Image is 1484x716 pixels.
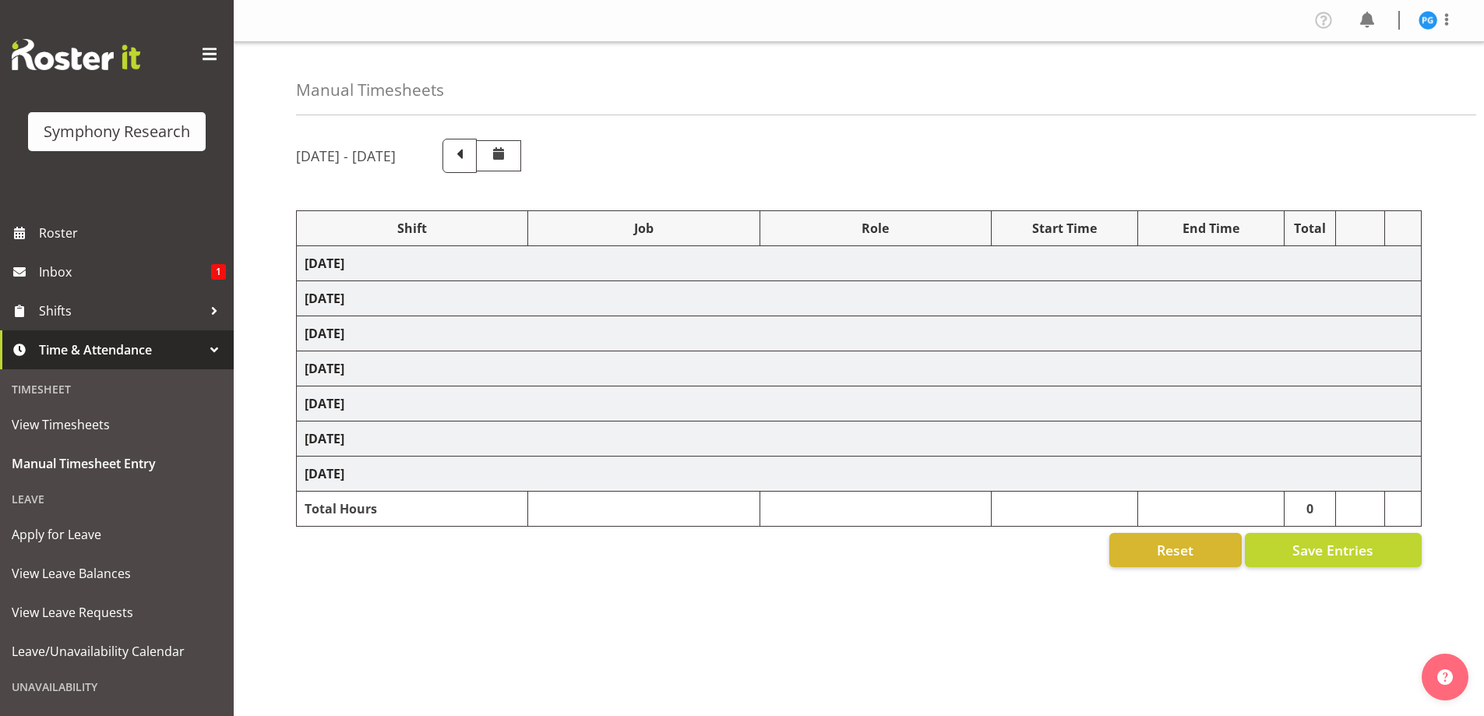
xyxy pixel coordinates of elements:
[12,640,222,663] span: Leave/Unavailability Calendar
[12,562,222,585] span: View Leave Balances
[1245,533,1422,567] button: Save Entries
[1292,219,1328,238] div: Total
[4,593,230,632] a: View Leave Requests
[305,219,520,238] div: Shift
[12,452,222,475] span: Manual Timesheet Entry
[1157,540,1193,560] span: Reset
[4,405,230,444] a: View Timesheets
[297,281,1422,316] td: [DATE]
[4,632,230,671] a: Leave/Unavailability Calendar
[297,492,528,527] td: Total Hours
[12,523,222,546] span: Apply for Leave
[297,316,1422,351] td: [DATE]
[39,221,226,245] span: Roster
[1284,492,1336,527] td: 0
[1109,533,1242,567] button: Reset
[768,219,983,238] div: Role
[1419,11,1437,30] img: patricia-gilmour9541.jpg
[1437,669,1453,685] img: help-xxl-2.png
[297,246,1422,281] td: [DATE]
[296,147,396,164] h5: [DATE] - [DATE]
[4,554,230,593] a: View Leave Balances
[999,219,1130,238] div: Start Time
[4,373,230,405] div: Timesheet
[12,39,140,70] img: Rosterit website logo
[297,386,1422,421] td: [DATE]
[12,601,222,624] span: View Leave Requests
[4,671,230,703] div: Unavailability
[297,457,1422,492] td: [DATE]
[297,421,1422,457] td: [DATE]
[4,444,230,483] a: Manual Timesheet Entry
[12,413,222,436] span: View Timesheets
[536,219,751,238] div: Job
[4,483,230,515] div: Leave
[211,264,226,280] span: 1
[297,351,1422,386] td: [DATE]
[44,120,190,143] div: Symphony Research
[1146,219,1276,238] div: End Time
[1292,540,1373,560] span: Save Entries
[4,515,230,554] a: Apply for Leave
[39,338,203,362] span: Time & Attendance
[296,81,444,99] h4: Manual Timesheets
[39,260,211,284] span: Inbox
[39,299,203,323] span: Shifts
